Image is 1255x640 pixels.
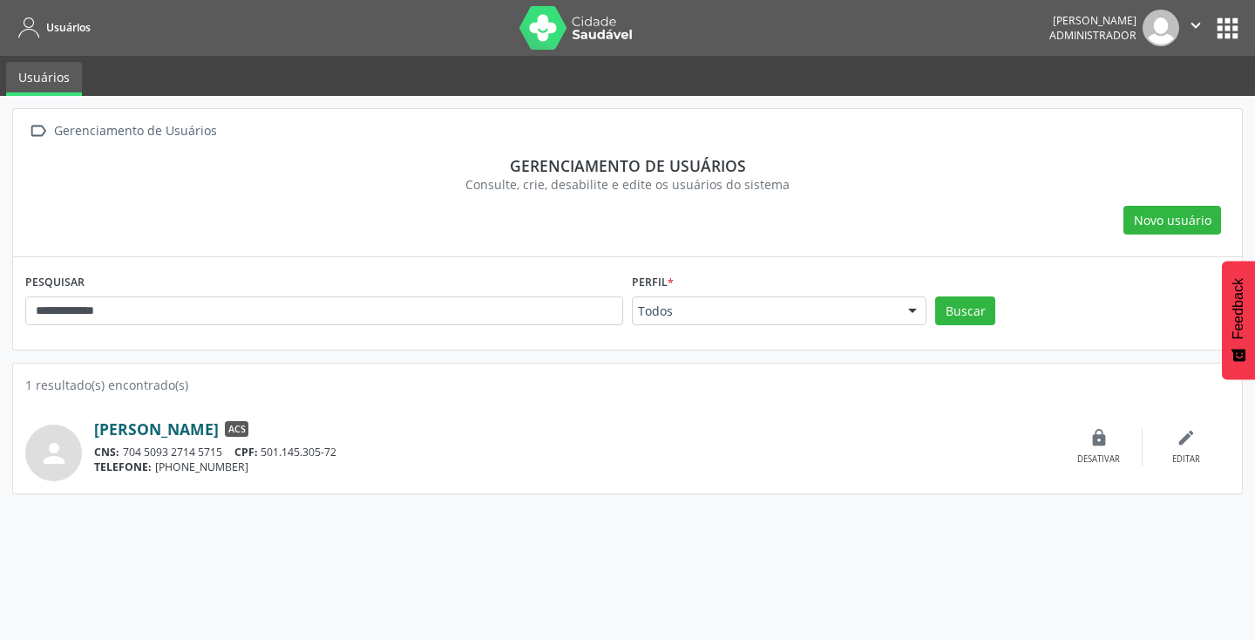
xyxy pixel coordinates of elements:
div: [PERSON_NAME] [1049,13,1136,28]
span: Novo usuário [1134,211,1211,229]
a: [PERSON_NAME] [94,419,219,439]
div: Editar [1172,453,1200,466]
img: img [1143,10,1179,46]
i: person [38,438,70,469]
a: Usuários [12,13,91,42]
span: Administrador [1049,28,1136,43]
a: Usuários [6,62,82,96]
span: Usuários [46,20,91,35]
div: 704 5093 2714 5715 501.145.305-72 [94,445,1055,460]
i:  [1186,16,1205,35]
span: TELEFONE: [94,460,152,474]
button: Feedback - Mostrar pesquisa [1222,261,1255,379]
div: 1 resultado(s) encontrado(s) [25,376,1230,394]
i:  [25,119,51,144]
div: Consulte, crie, desabilite e edite os usuários do sistema [37,175,1218,194]
label: Perfil [632,269,674,296]
a:  Gerenciamento de Usuários [25,119,220,144]
div: Gerenciamento de usuários [37,156,1218,175]
span: Feedback [1231,278,1246,339]
button: Buscar [935,296,995,326]
button:  [1179,10,1212,46]
button: Novo usuário [1123,206,1221,235]
div: Desativar [1077,453,1120,466]
button: apps [1212,13,1243,44]
span: ACS [225,421,248,437]
label: PESQUISAR [25,269,85,296]
span: Todos [638,303,891,320]
span: CNS: [94,445,119,460]
div: [PHONE_NUMBER] [94,460,1055,474]
div: Gerenciamento de Usuários [51,119,220,144]
i: lock [1089,428,1109,447]
span: CPF: [234,445,258,460]
i: edit [1177,428,1196,447]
